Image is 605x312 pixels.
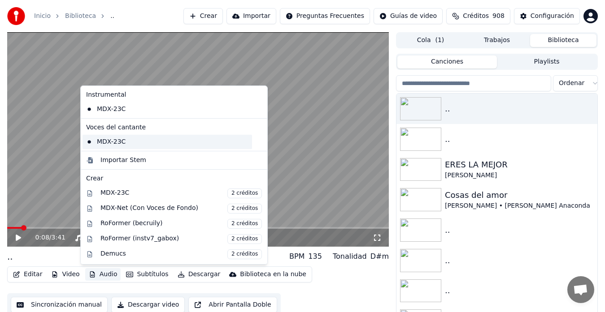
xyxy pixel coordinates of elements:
span: 3:41 [52,233,65,242]
div: Biblioteca en la nube [240,270,306,279]
span: 2 créditos [227,204,262,214]
div: BPM [289,251,305,262]
div: MDX-23C [83,102,252,116]
span: 908 [492,12,505,21]
button: Guías de video [374,8,443,24]
div: .. [445,254,594,267]
nav: breadcrumb [34,12,114,21]
div: MDX-23C [100,188,262,198]
div: Importar Stem [100,156,146,165]
button: Audio [85,268,121,281]
button: Crear [183,8,223,24]
div: RoFormer (becruily) [100,219,262,229]
button: Video [48,268,83,281]
div: D#m [370,251,389,262]
div: .. [445,224,594,236]
button: Editar [9,268,46,281]
span: 0:08 [35,233,49,242]
div: Cosas del amor [445,189,594,201]
div: Tonalidad [333,251,367,262]
button: Biblioteca [530,34,596,47]
div: Configuración [531,12,574,21]
a: Biblioteca [65,12,96,21]
span: Ordenar [559,79,584,88]
button: Canciones [397,56,497,68]
button: Subtítulos [122,268,172,281]
span: 2 créditos [227,219,262,229]
div: MDX-23C [83,135,252,149]
div: .. [445,284,594,297]
div: Instrumental [83,88,266,102]
button: Configuración [514,8,580,24]
button: Créditos908 [446,8,510,24]
span: 2 créditos [227,234,262,244]
div: Demucs [100,249,262,259]
div: RoFormer (instv7_gabox) [100,234,262,244]
button: Playlists [497,56,596,68]
div: MDX-Net (Con Voces de Fondo) [100,204,262,214]
div: / [35,233,57,242]
span: 2 créditos [227,188,262,198]
span: ( 1 ) [435,36,444,45]
button: Importar [226,8,276,24]
div: Crear [86,174,262,183]
button: Trabajos [464,34,530,47]
div: [PERSON_NAME] • [PERSON_NAME] Anaconda [445,201,594,210]
button: Cola [397,34,464,47]
button: Descargar [174,268,224,281]
div: .. [445,133,594,145]
div: 135 [308,251,322,262]
span: Créditos [463,12,489,21]
div: .. [7,250,13,263]
span: .. [110,12,114,21]
span: 2 créditos [227,249,262,259]
img: youka [7,7,25,25]
a: Inicio [34,12,51,21]
div: .. [445,103,594,115]
div: [PERSON_NAME] [445,171,594,180]
div: ERES LA MEJOR [445,158,594,171]
div: Voces del cantante [83,120,266,135]
button: Preguntas Frecuentes [280,8,370,24]
a: Chat abierto [567,276,594,303]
